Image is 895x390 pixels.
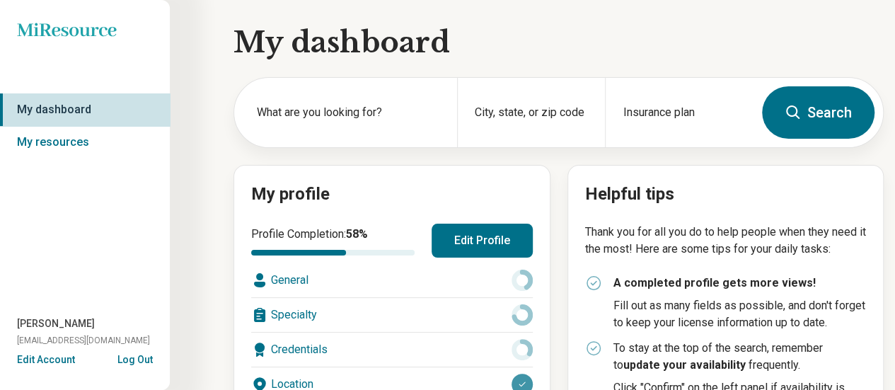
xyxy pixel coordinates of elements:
button: Log Out [117,352,153,364]
p: Thank you for all you do to help people when they need it the most! Here are some tips for your d... [585,224,867,258]
button: Edit Account [17,352,75,367]
h1: My dashboard [233,23,884,62]
button: Search [762,86,874,139]
span: [EMAIL_ADDRESS][DOMAIN_NAME] [17,334,150,347]
p: Fill out as many fields as possible, and don't forget to keep your license information up to date. [613,297,867,331]
label: What are you looking for? [257,104,440,121]
span: [PERSON_NAME] [17,316,95,331]
h2: Helpful tips [585,183,867,207]
button: Edit Profile [432,224,533,258]
div: Specialty [251,298,533,332]
div: Credentials [251,333,533,367]
span: 58 % [346,227,368,241]
div: General [251,263,533,297]
strong: update your availability [623,358,746,372]
strong: A completed profile gets more views! [613,276,816,289]
p: To stay at the top of the search, remember to frequently. [613,340,867,374]
h2: My profile [251,183,533,207]
div: Profile Completion: [251,226,415,256]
